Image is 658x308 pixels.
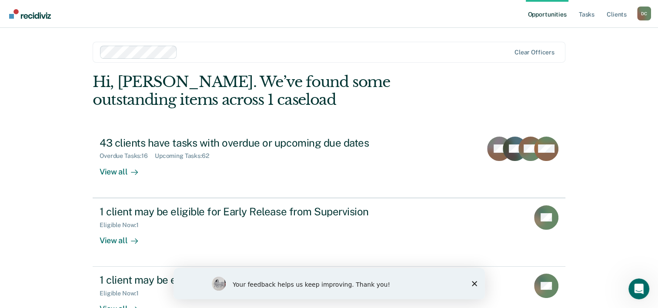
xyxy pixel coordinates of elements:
div: 1 client may be eligible for Early Release from Supervision [100,205,405,218]
div: Clear officers [514,49,554,56]
div: Overdue Tasks : 16 [100,152,155,160]
div: 43 clients have tasks with overdue or upcoming due dates [100,137,405,149]
a: 1 client may be eligible for Early Release from SupervisionEligible Now:1View all [93,198,565,267]
img: Recidiviz [9,9,51,19]
div: Hi, [PERSON_NAME]. We’ve found some outstanding items across 1 caseload [93,73,471,109]
a: 43 clients have tasks with overdue or upcoming due datesOverdue Tasks:16Upcoming Tasks:62View all [93,130,565,198]
div: View all [100,228,148,245]
iframe: Intercom live chat [628,278,649,299]
button: Profile dropdown button [637,7,651,20]
div: View all [100,160,148,177]
iframe: Survey by Kim from Recidiviz [174,268,485,299]
div: D C [637,7,651,20]
div: 1 client may be eligible for Annual Report Status [100,274,405,286]
div: Eligible Now : 1 [100,221,146,229]
div: Upcoming Tasks : 62 [155,152,216,160]
div: Eligible Now : 1 [100,290,146,297]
